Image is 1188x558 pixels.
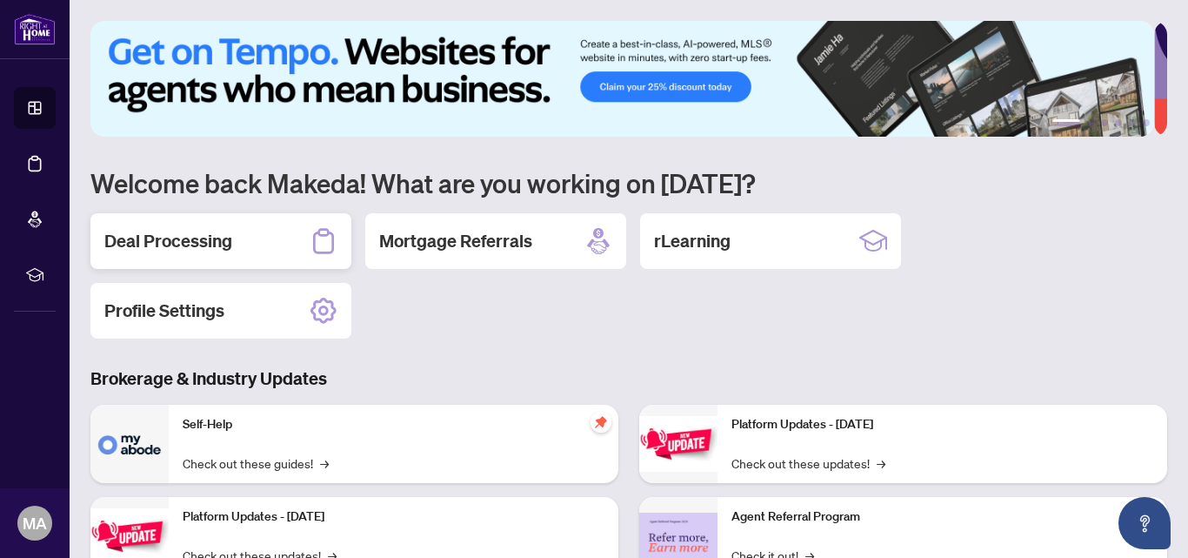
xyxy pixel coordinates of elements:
[183,454,329,473] a: Check out these guides!→
[379,229,532,253] h2: Mortgage Referrals
[1129,119,1136,126] button: 5
[1101,119,1108,126] button: 3
[320,454,329,473] span: →
[90,166,1167,199] h1: Welcome back Makeda! What are you working on [DATE]?
[1052,119,1080,126] button: 1
[23,511,47,535] span: MA
[90,21,1154,137] img: Slide 0
[1087,119,1094,126] button: 2
[1118,497,1171,549] button: Open asap
[731,454,885,473] a: Check out these updates!→
[183,508,604,527] p: Platform Updates - [DATE]
[591,412,611,433] span: pushpin
[654,229,731,253] h2: rLearning
[90,405,169,483] img: Self-Help
[104,299,224,323] h2: Profile Settings
[90,366,1167,391] h3: Brokerage & Industry Updates
[731,508,1153,527] p: Agent Referral Program
[104,229,232,253] h2: Deal Processing
[877,454,885,473] span: →
[639,416,717,471] img: Platform Updates - June 23, 2025
[183,415,604,434] p: Self-Help
[1143,119,1150,126] button: 6
[731,415,1153,434] p: Platform Updates - [DATE]
[1115,119,1122,126] button: 4
[14,13,56,45] img: logo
